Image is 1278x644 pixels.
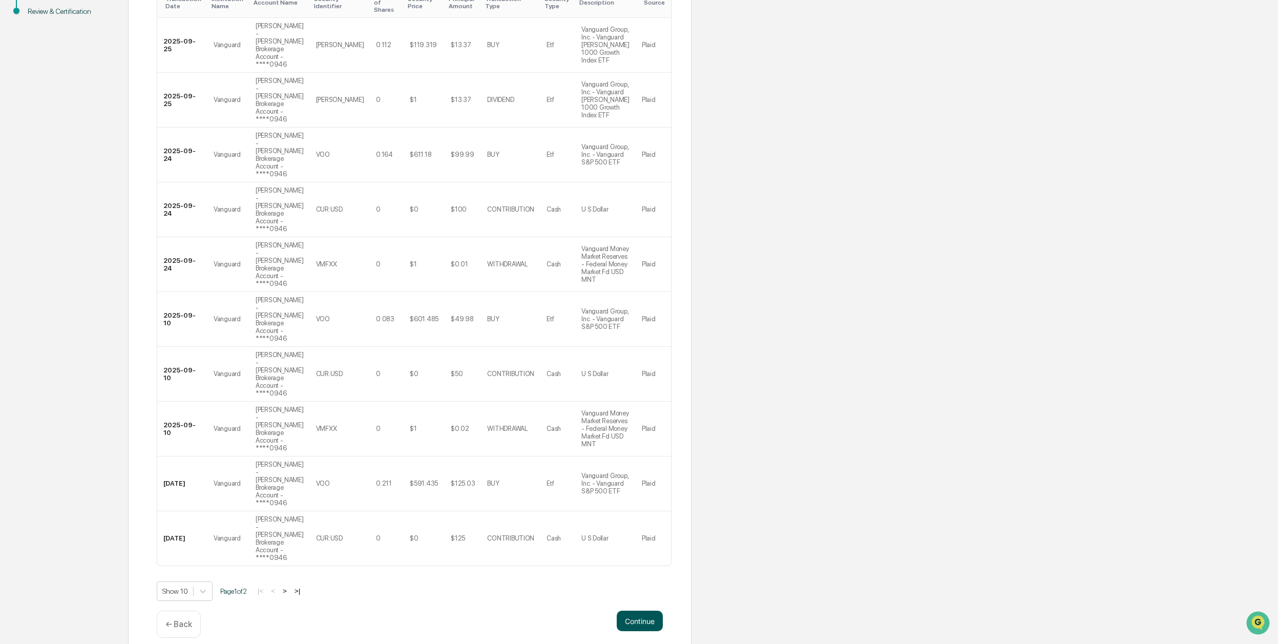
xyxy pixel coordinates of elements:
[316,480,330,487] div: VOO
[35,89,130,97] div: We're available if you need us!
[249,402,310,456] td: [PERSON_NAME] - [PERSON_NAME] Brokerage Account - ****0946
[249,456,310,511] td: [PERSON_NAME] - [PERSON_NAME] Brokerage Account - ****0946
[10,22,186,38] p: How can we help?
[214,370,241,378] div: Vanguard
[291,587,303,595] button: >|
[581,143,630,166] div: Vanguard Group, Inc. - Vanguard S&P 500 ETF
[410,41,437,49] div: $119.319
[410,480,438,487] div: $591.435
[487,534,534,542] div: CONTRIBUTION
[581,205,608,213] div: U S Dollar
[376,151,393,158] div: 0.164
[157,456,207,511] td: [DATE]
[547,534,561,542] div: Cash
[581,409,630,448] div: Vanguard Money Market Reserves - Federal Money Market Fd USD MNT
[636,456,671,511] td: Plaid
[214,425,241,432] div: Vanguard
[581,80,630,119] div: Vanguard Group, Inc. - Vanguard [PERSON_NAME] 1000 Growth Index ETF
[376,425,381,432] div: 0
[451,425,469,432] div: $0.02
[35,78,168,89] div: Start new chat
[376,41,391,49] div: 0.112
[547,41,554,49] div: Etf
[157,18,207,73] td: 2025-09-25
[249,18,310,73] td: [PERSON_NAME] - [PERSON_NAME] Brokerage Account - ****0946
[214,260,241,268] div: Vanguard
[165,619,192,629] p: ← Back
[451,205,467,213] div: $100
[214,96,241,103] div: Vanguard
[547,260,561,268] div: Cash
[376,480,392,487] div: 0.211
[581,472,630,495] div: Vanguard Group, Inc. - Vanguard S&P 500 ETF
[316,534,343,542] div: CUR:USD
[451,370,463,378] div: $50
[316,96,364,103] div: [PERSON_NAME]
[102,174,124,181] span: Pylon
[451,96,471,103] div: $13.37
[20,129,66,139] span: Preclearance
[636,347,671,402] td: Plaid
[174,81,186,94] button: Start new chat
[487,480,499,487] div: BUY
[376,534,381,542] div: 0
[268,587,278,595] button: <
[316,370,343,378] div: CUR:USD
[487,41,499,49] div: BUY
[451,260,468,268] div: $0.01
[157,402,207,456] td: 2025-09-10
[636,18,671,73] td: Plaid
[547,480,554,487] div: Etf
[410,205,418,213] div: $0
[636,402,671,456] td: Plaid
[70,125,131,143] a: 🗄️Attestations
[28,6,112,17] div: Review & Certification
[376,370,381,378] div: 0
[487,96,514,103] div: DIVIDEND
[316,315,330,323] div: VOO
[157,347,207,402] td: 2025-09-10
[10,130,18,138] div: 🖐️
[581,534,608,542] div: U S Dollar
[451,534,465,542] div: $125
[410,260,416,268] div: $1
[376,205,381,213] div: 0
[255,587,266,595] button: |<
[280,587,290,595] button: >
[6,144,69,163] a: 🔎Data Lookup
[20,149,65,159] span: Data Lookup
[581,370,608,378] div: U S Dollar
[410,151,431,158] div: $611.18
[1245,610,1273,638] iframe: Open customer support
[214,151,241,158] div: Vanguard
[157,237,207,292] td: 2025-09-24
[547,151,554,158] div: Etf
[547,425,561,432] div: Cash
[636,237,671,292] td: Plaid
[451,41,471,49] div: $13.37
[214,205,241,213] div: Vanguard
[157,182,207,237] td: 2025-09-24
[72,173,124,181] a: Powered byPylon
[10,78,29,97] img: 1746055101610-c473b297-6a78-478c-a979-82029cc54cd1
[617,611,663,631] button: Continue
[85,129,127,139] span: Attestations
[636,511,671,566] td: Plaid
[214,534,241,542] div: Vanguard
[157,128,207,182] td: 2025-09-24
[316,425,337,432] div: VMFXX
[249,511,310,566] td: [PERSON_NAME] - [PERSON_NAME] Brokerage Account - ****0946
[214,315,241,323] div: Vanguard
[376,260,381,268] div: 0
[249,128,310,182] td: [PERSON_NAME] - [PERSON_NAME] Brokerage Account - ****0946
[157,292,207,347] td: 2025-09-10
[410,425,416,432] div: $1
[636,128,671,182] td: Plaid
[249,182,310,237] td: [PERSON_NAME] - [PERSON_NAME] Brokerage Account - ****0946
[410,315,438,323] div: $601.485
[487,425,528,432] div: WITHDRAWAL
[487,205,534,213] div: CONTRIBUTION
[581,245,630,283] div: Vanguard Money Market Reserves - Federal Money Market Fd USD MNT
[547,315,554,323] div: Etf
